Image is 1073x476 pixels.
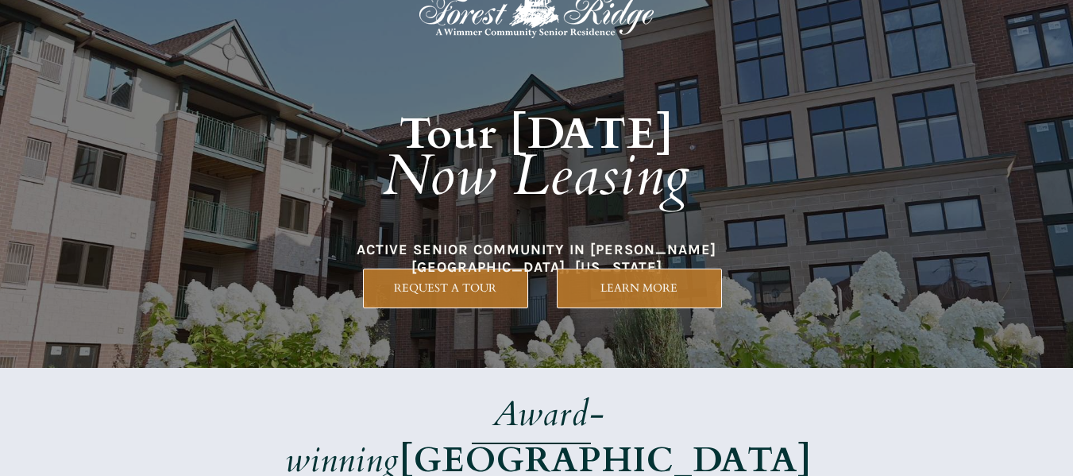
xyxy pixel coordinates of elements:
em: Now Leasing [383,137,690,215]
a: LEARN MORE [557,269,722,308]
span: LEARN MORE [558,281,721,295]
span: ACTIVE SENIOR COMMUNITY IN [PERSON_NAME][GEOGRAPHIC_DATA], [US_STATE] [357,241,716,276]
a: REQUEST A TOUR [363,269,528,308]
span: REQUEST A TOUR [364,281,527,295]
strong: Tour [DATE] [399,105,674,164]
